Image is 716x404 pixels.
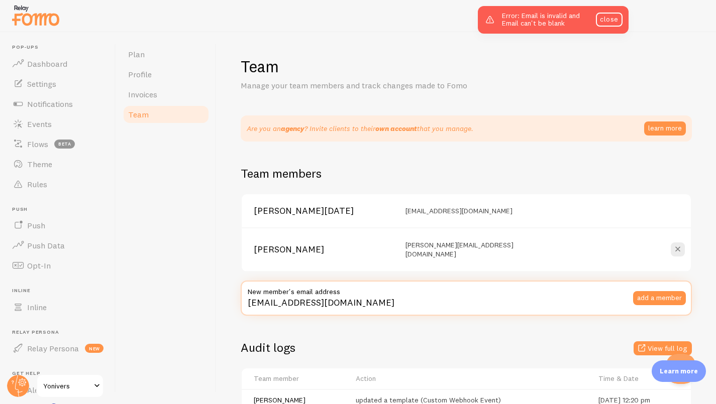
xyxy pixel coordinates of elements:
span: Pop-ups [12,44,110,51]
a: Yonivers [36,374,104,398]
a: Events [6,114,110,134]
button: add a member [633,291,686,305]
span: Inline [12,288,110,294]
span: Team [128,109,149,119]
span: Flows [27,139,48,149]
a: learn more [644,121,686,136]
span: Dashboard [27,59,67,69]
span: Events [27,119,52,129]
a: Flows beta [6,134,110,154]
span: Opt-In [27,260,51,271]
th: Action [350,368,592,389]
button: View full log [634,341,692,355]
span: Push Data [27,240,65,250]
span: Relay Persona [12,329,110,336]
div: [PERSON_NAME][DATE] [254,206,393,215]
a: Plan [122,44,210,64]
h2: Team members [241,166,692,181]
div: Error: Email is invalid and Email can't be blank [478,6,629,34]
span: beta [54,140,75,149]
span: Theme [27,159,52,169]
th: Time & Date [592,368,691,389]
a: Invoices [122,84,210,104]
strong: own account [375,124,417,133]
span: [EMAIL_ADDRESS][DOMAIN_NAME] [405,206,513,215]
span: Relay Persona [27,343,79,353]
div: [PERSON_NAME] [254,245,393,254]
span: Notifications [27,99,73,109]
div: Are you an ? Invite clients to their . [247,123,473,133]
a: Inline [6,297,110,317]
span: new [85,344,104,353]
img: fomo-relay-logo-orange.svg [11,3,61,28]
a: Profile [122,64,210,84]
span: Plan [128,49,145,59]
span: Rules [27,179,47,189]
a: Relay Persona new [6,338,110,358]
span: Profile [128,69,152,79]
span: Yonivers [43,380,91,392]
a: Opt-In [6,255,110,276]
span: Push [12,206,110,213]
a: Notifications [6,94,110,114]
h2: Audit logs [241,340,295,355]
strong: agency [281,124,304,133]
a: Theme [6,154,110,174]
span: Settings [27,79,56,89]
a: Rules [6,174,110,194]
iframe: Help Scout Beacon - Open [666,354,696,384]
span: [PERSON_NAME][EMAIL_ADDRESS][DOMAIN_NAME] [405,240,545,259]
em: that you manage [375,124,471,133]
span: Invoices [128,89,157,99]
a: Push [6,215,110,235]
div: Learn more [652,360,706,382]
a: Dashboard [6,54,110,74]
label: New member's email address [241,281,692,298]
h1: Team [241,56,692,77]
p: Learn more [660,366,698,376]
span: Get Help [12,370,110,377]
a: Team [122,104,210,124]
th: Team member [242,368,350,389]
a: Settings [6,74,110,94]
p: Manage your team members and track changes made to Fomo [241,80,482,91]
a: close [596,13,622,27]
span: Inline [27,302,47,312]
span: Push [27,220,45,230]
a: Push Data [6,235,110,255]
